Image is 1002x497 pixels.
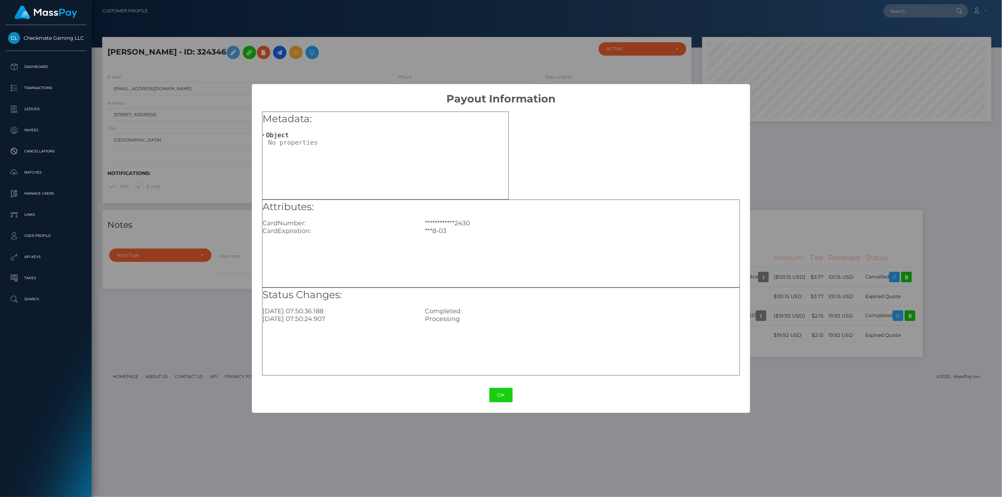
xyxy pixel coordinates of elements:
[8,273,83,283] p: Taxes
[8,209,83,220] p: Links
[262,112,508,126] h5: Metadata:
[8,231,83,241] p: User Profile
[8,32,20,44] img: Checkmate Gaming LLC
[8,83,83,93] p: Transactions
[420,315,744,323] div: Processing
[252,84,750,105] h2: Payout Information
[489,388,513,402] button: OK
[266,131,289,139] span: Object
[14,6,77,19] img: MassPay Logo
[262,288,740,302] h5: Status Changes:
[262,200,740,214] h5: Attributes:
[8,104,83,114] p: Ledger
[8,62,83,72] p: Dashboard
[257,307,420,315] div: [DATE] 07:50:36.188
[257,219,420,227] div: CardNumber:
[420,307,744,315] div: Completed
[8,252,83,262] p: API Keys
[8,167,83,178] p: Batches
[257,315,420,323] div: [DATE] 07:50:24.907
[5,35,86,41] span: Checkmate Gaming LLC
[8,294,83,304] p: Search
[257,227,420,235] div: CardExpiration:
[8,125,83,136] p: Payees
[8,188,83,199] p: Manage Users
[8,146,83,157] p: Cancellations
